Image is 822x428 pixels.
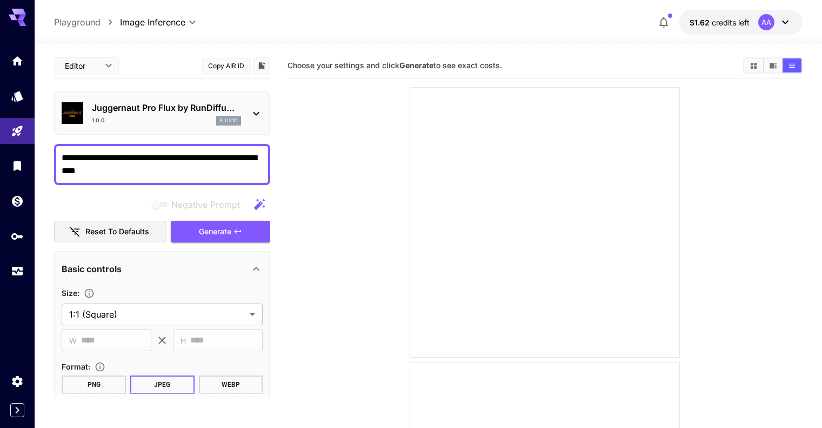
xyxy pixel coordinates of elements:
[257,59,266,72] button: Add to library
[69,308,245,321] span: 1:1 (Square)
[92,101,241,114] p: Juggernaut Pro Flux by RunDiffu...
[764,58,783,73] button: Show images in video view
[150,197,249,211] span: Negative prompts are not compatible with the selected model.
[712,18,750,27] span: credits left
[65,60,98,71] span: Editor
[783,58,801,73] button: Show images in list view
[758,14,774,30] div: AA
[690,18,712,27] span: $1.62
[11,159,24,173] div: Library
[744,58,763,73] button: Show images in grid view
[90,361,110,372] button: Choose the file format for the output image.
[62,376,126,394] button: PNG
[11,194,24,208] div: Wallet
[54,16,120,29] nav: breadcrumb
[62,97,263,130] div: Juggernaut Pro Flux by RunDiffu...1.0.0flux1d
[199,225,231,239] span: Generate
[743,57,803,74] div: Show images in grid viewShow images in video viewShow images in list view
[92,116,105,124] p: 1.0.0
[11,54,24,68] div: Home
[62,362,90,371] span: Format :
[54,16,101,29] a: Playground
[11,124,24,138] div: Playground
[62,288,79,298] span: Size :
[79,288,99,299] button: Adjust the dimensions of the generated image by specifying its width and height in pixels, or sel...
[10,403,24,417] button: Expand sidebar
[679,10,803,35] button: $1.6214AA
[69,334,77,347] span: W
[171,198,240,211] span: Negative Prompt
[62,262,122,275] p: Basic controls
[11,89,24,103] div: Models
[11,374,24,388] div: Settings
[181,334,186,347] span: H
[120,16,185,29] span: Image Inference
[130,376,195,394] button: JPEG
[54,221,166,243] button: Reset to defaults
[171,221,270,243] button: Generate
[202,58,251,74] button: Copy AIR ID
[399,61,433,70] b: Generate
[199,376,263,394] button: WEBP
[690,17,750,28] div: $1.6214
[288,61,502,70] span: Choose your settings and click to see exact costs.
[11,265,24,278] div: Usage
[62,256,263,282] div: Basic controls
[219,117,238,124] p: flux1d
[11,229,24,243] div: API Keys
